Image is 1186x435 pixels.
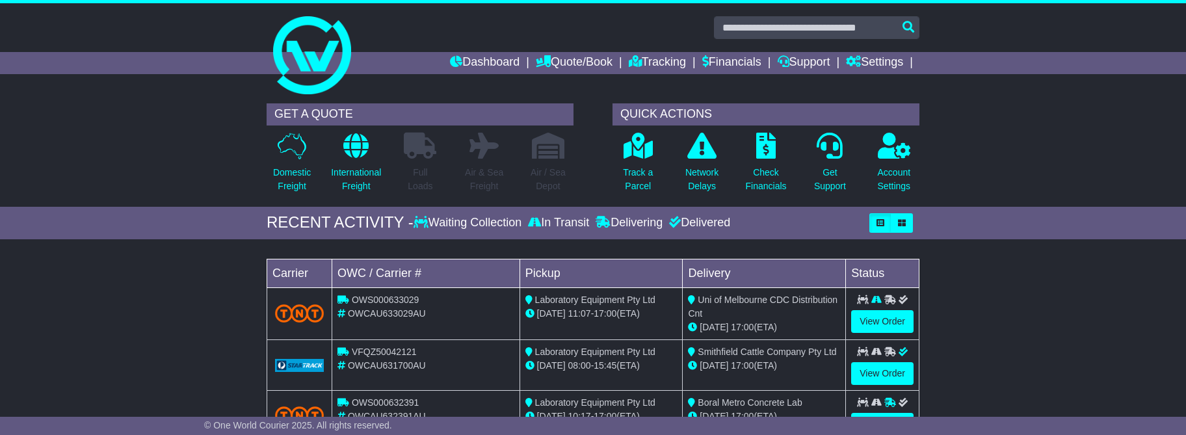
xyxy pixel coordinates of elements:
span: OWS000632391 [352,397,419,408]
span: Smithfield Cattle Company Pty Ltd [698,347,836,357]
span: [DATE] [537,360,566,371]
p: Air & Sea Freight [465,166,503,193]
a: Settings [846,52,903,74]
span: OWCAU631700AU [348,360,426,371]
td: Status [846,259,919,287]
a: CheckFinancials [745,132,787,200]
div: RECENT ACTIVITY - [267,213,414,232]
p: International Freight [331,166,381,193]
a: NetworkDelays [685,132,719,200]
span: 11:07 [568,308,591,319]
img: GetCarrierServiceLogo [275,359,324,372]
p: Air / Sea Depot [531,166,566,193]
div: (ETA) [688,410,840,423]
div: (ETA) [688,321,840,334]
span: 10:17 [568,411,591,421]
div: (ETA) [688,359,840,373]
span: [DATE] [700,360,728,371]
span: 17:00 [731,360,754,371]
span: [DATE] [700,411,728,421]
div: - (ETA) [525,307,678,321]
td: Delivery [683,259,846,287]
p: Account Settings [878,166,911,193]
span: Laboratory Equipment Pty Ltd [535,347,655,357]
span: 15:45 [594,360,616,371]
a: DomesticFreight [272,132,311,200]
td: Pickup [520,259,683,287]
div: - (ETA) [525,410,678,423]
a: Dashboard [450,52,520,74]
img: TNT_Domestic.png [275,406,324,424]
span: Laboratory Equipment Pty Ltd [535,397,655,408]
div: GET A QUOTE [267,103,573,125]
span: 17:00 [731,411,754,421]
span: 17:00 [594,411,616,421]
span: OWCAU633029AU [348,308,426,319]
div: In Transit [525,216,592,230]
p: Full Loads [404,166,436,193]
span: 17:00 [594,308,616,319]
img: TNT_Domestic.png [275,304,324,322]
span: [DATE] [537,308,566,319]
span: 17:00 [731,322,754,332]
p: Track a Parcel [623,166,653,193]
p: Domestic Freight [273,166,311,193]
span: 08:00 [568,360,591,371]
div: Delivered [666,216,730,230]
a: Quote/Book [536,52,613,74]
p: Check Financials [746,166,787,193]
a: GetSupport [813,132,847,200]
span: OWS000633029 [352,295,419,305]
a: Financials [702,52,761,74]
p: Get Support [814,166,846,193]
a: View Order [851,362,914,385]
a: AccountSettings [877,132,912,200]
td: OWC / Carrier # [332,259,520,287]
div: Waiting Collection [414,216,525,230]
a: View Order [851,310,914,333]
span: OWCAU632391AU [348,411,426,421]
a: Support [778,52,830,74]
span: Boral Metro Concrete Lab [698,397,802,408]
a: Track aParcel [622,132,653,200]
div: QUICK ACTIONS [613,103,919,125]
td: Carrier [267,259,332,287]
span: [DATE] [700,322,728,332]
span: VFQZ50042121 [352,347,417,357]
a: Tracking [629,52,686,74]
span: Uni of Melbourne CDC Distribution Cnt [688,295,837,319]
div: - (ETA) [525,359,678,373]
span: © One World Courier 2025. All rights reserved. [204,420,392,430]
span: [DATE] [537,411,566,421]
a: InternationalFreight [330,132,382,200]
div: Delivering [592,216,666,230]
p: Network Delays [685,166,718,193]
span: Laboratory Equipment Pty Ltd [535,295,655,305]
